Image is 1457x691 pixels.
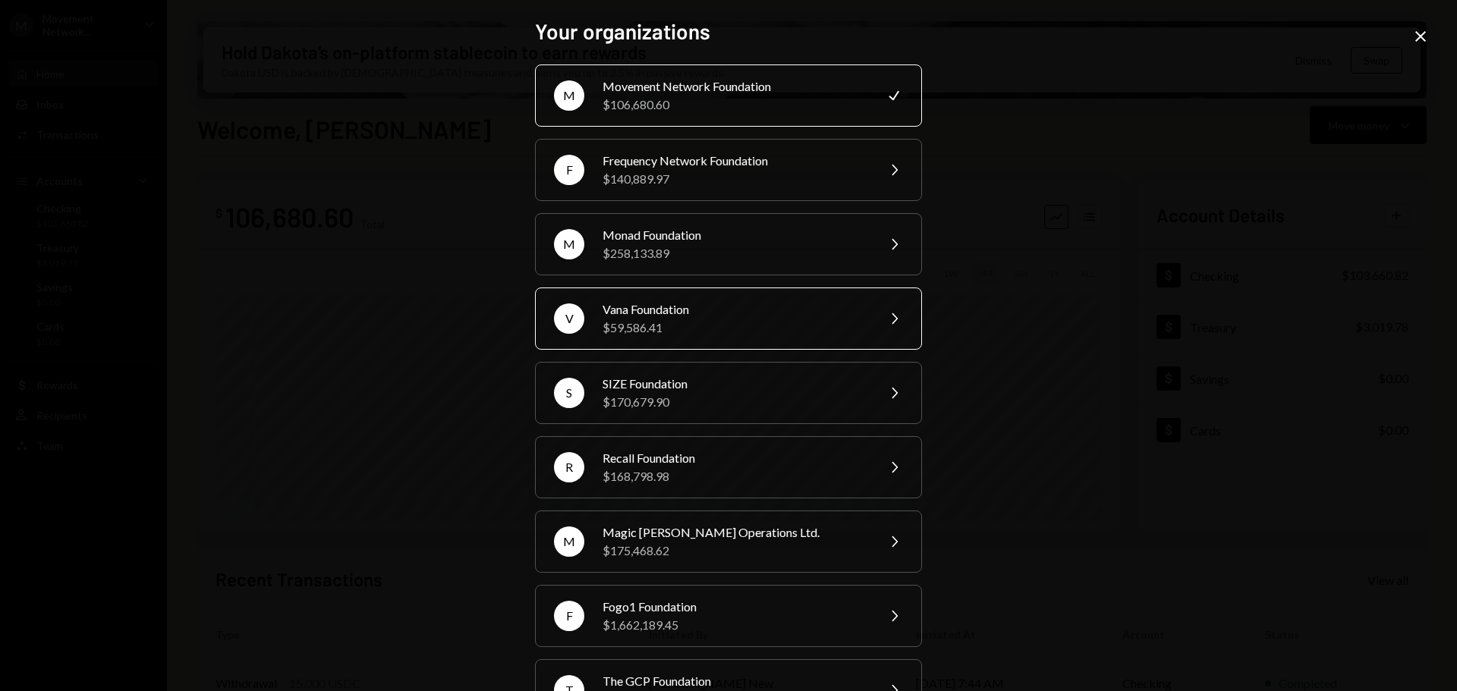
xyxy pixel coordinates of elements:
[603,152,867,170] div: Frequency Network Foundation
[603,467,867,485] div: $168,798.98
[535,585,922,647] button: FFogo1 Foundation$1,662,189.45
[603,300,867,319] div: Vana Foundation
[554,229,584,259] div: M
[603,244,867,262] div: $258,133.89
[603,170,867,188] div: $140,889.97
[535,213,922,275] button: MMonad Foundation$258,133.89
[603,96,867,114] div: $106,680.60
[535,510,922,573] button: MMagic [PERSON_NAME] Operations Ltd.$175,468.62
[603,375,867,393] div: SIZE Foundation
[554,601,584,631] div: F
[554,378,584,408] div: S
[535,287,922,350] button: VVana Foundation$59,586.41
[603,542,867,560] div: $175,468.62
[603,616,867,634] div: $1,662,189.45
[603,393,867,411] div: $170,679.90
[535,436,922,498] button: RRecall Foundation$168,798.98
[535,139,922,201] button: FFrequency Network Foundation$140,889.97
[603,226,867,244] div: Monad Foundation
[554,452,584,482] div: R
[554,303,584,334] div: V
[535,64,922,127] button: MMovement Network Foundation$106,680.60
[554,155,584,185] div: F
[603,319,867,337] div: $59,586.41
[603,523,867,542] div: Magic [PERSON_NAME] Operations Ltd.
[554,526,584,557] div: M
[603,77,867,96] div: Movement Network Foundation
[603,449,867,467] div: Recall Foundation
[535,362,922,424] button: SSIZE Foundation$170,679.90
[603,598,867,616] div: Fogo1 Foundation
[603,672,867,690] div: The GCP Foundation
[535,17,922,46] h2: Your organizations
[554,80,584,111] div: M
